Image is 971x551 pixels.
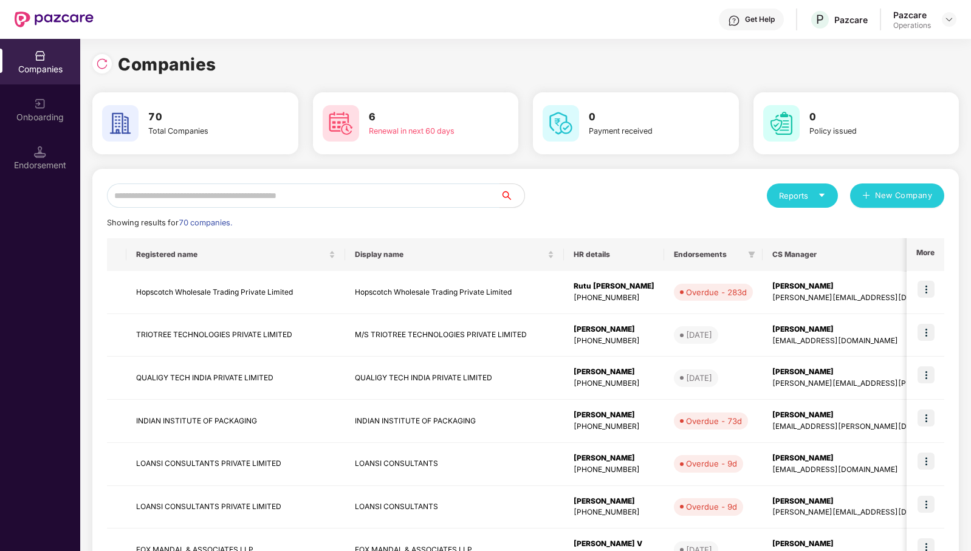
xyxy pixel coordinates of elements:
[809,125,914,137] div: Policy issued
[589,125,693,137] div: Payment received
[574,324,654,335] div: [PERSON_NAME]
[499,183,525,208] button: search
[148,109,253,125] h3: 70
[574,464,654,476] div: [PHONE_NUMBER]
[96,58,108,70] img: svg+xml;base64,PHN2ZyBpZD0iUmVsb2FkLTMyeDMyIiB4bWxucz0iaHR0cDovL3d3dy53My5vcmcvMjAwMC9zdmciIHdpZH...
[834,14,868,26] div: Pazcare
[763,105,800,142] img: svg+xml;base64,PHN2ZyB4bWxucz0iaHR0cDovL3d3dy53My5vcmcvMjAwMC9zdmciIHdpZHRoPSI2MCIgaGVpZ2h0PSI2MC...
[126,443,345,486] td: LOANSI CONSULTANTS PRIVATE LIMITED
[126,314,345,357] td: TRIOTREE TECHNOLOGIES PRIVATE LIMITED
[686,457,737,470] div: Overdue - 9d
[179,218,232,227] span: 70 companies.
[102,105,139,142] img: svg+xml;base64,PHN2ZyB4bWxucz0iaHR0cDovL3d3dy53My5vcmcvMjAwMC9zdmciIHdpZHRoPSI2MCIgaGVpZ2h0PSI2MC...
[564,238,664,271] th: HR details
[746,247,758,262] span: filter
[686,415,742,427] div: Overdue - 73d
[345,314,564,357] td: M/S TRIOTREE TECHNOLOGIES PRIVATE LIMITED
[107,218,232,227] span: Showing results for
[918,324,935,341] img: icon
[574,507,654,518] div: [PHONE_NUMBER]
[816,12,824,27] span: P
[574,453,654,464] div: [PERSON_NAME]
[345,486,564,529] td: LOANSI CONSULTANTS
[728,15,740,27] img: svg+xml;base64,PHN2ZyBpZD0iSGVscC0zMngzMiIgeG1sbnM9Imh0dHA6Ly93d3cudzMub3JnLzIwMDAvc3ZnIiB3aWR0aD...
[574,366,654,378] div: [PERSON_NAME]
[779,190,826,202] div: Reports
[118,51,216,78] h1: Companies
[345,238,564,271] th: Display name
[574,281,654,292] div: Rutu [PERSON_NAME]
[918,496,935,513] img: icon
[126,400,345,443] td: INDIAN INSTITUTE OF PACKAGING
[34,50,46,62] img: svg+xml;base64,PHN2ZyBpZD0iQ29tcGFuaWVzIiB4bWxucz0iaHR0cDovL3d3dy53My5vcmcvMjAwMC9zdmciIHdpZHRoPS...
[686,372,712,384] div: [DATE]
[323,105,359,142] img: svg+xml;base64,PHN2ZyB4bWxucz0iaHR0cDovL3d3dy53My5vcmcvMjAwMC9zdmciIHdpZHRoPSI2MCIgaGVpZ2h0PSI2MC...
[686,286,747,298] div: Overdue - 283d
[126,238,345,271] th: Registered name
[862,191,870,201] span: plus
[574,292,654,304] div: [PHONE_NUMBER]
[499,191,524,200] span: search
[574,378,654,389] div: [PHONE_NUMBER]
[686,329,712,341] div: [DATE]
[893,21,931,30] div: Operations
[574,409,654,421] div: [PERSON_NAME]
[574,538,654,550] div: [PERSON_NAME] V
[345,271,564,314] td: Hopscotch Wholesale Trading Private Limited
[918,281,935,298] img: icon
[589,109,693,125] h3: 0
[574,421,654,433] div: [PHONE_NUMBER]
[345,443,564,486] td: LOANSI CONSULTANTS
[136,250,326,259] span: Registered name
[918,409,935,426] img: icon
[918,453,935,470] img: icon
[345,400,564,443] td: INDIAN INSTITUTE OF PACKAGING
[745,15,775,24] div: Get Help
[369,125,473,137] div: Renewal in next 60 days
[674,250,743,259] span: Endorsements
[543,105,579,142] img: svg+xml;base64,PHN2ZyB4bWxucz0iaHR0cDovL3d3dy53My5vcmcvMjAwMC9zdmciIHdpZHRoPSI2MCIgaGVpZ2h0PSI2MC...
[355,250,545,259] span: Display name
[893,9,931,21] div: Pazcare
[345,357,564,400] td: QUALIGY TECH INDIA PRIVATE LIMITED
[574,335,654,347] div: [PHONE_NUMBER]
[34,146,46,158] img: svg+xml;base64,PHN2ZyB3aWR0aD0iMTQuNSIgaGVpZ2h0PSIxNC41IiB2aWV3Qm94PSIwIDAgMTYgMTYiIGZpbGw9Im5vbm...
[369,109,473,125] h3: 6
[686,501,737,513] div: Overdue - 9d
[809,109,914,125] h3: 0
[907,238,944,271] th: More
[818,191,826,199] span: caret-down
[34,98,46,110] img: svg+xml;base64,PHN2ZyB3aWR0aD0iMjAiIGhlaWdodD0iMjAiIHZpZXdCb3g9IjAgMCAyMCAyMCIgZmlsbD0ibm9uZSIgeG...
[15,12,94,27] img: New Pazcare Logo
[748,251,755,258] span: filter
[126,271,345,314] td: Hopscotch Wholesale Trading Private Limited
[944,15,954,24] img: svg+xml;base64,PHN2ZyBpZD0iRHJvcGRvd24tMzJ4MzIiIHhtbG5zPSJodHRwOi8vd3d3LnczLm9yZy8yMDAwL3N2ZyIgd2...
[850,183,944,208] button: plusNew Company
[126,357,345,400] td: QUALIGY TECH INDIA PRIVATE LIMITED
[875,190,933,202] span: New Company
[918,366,935,383] img: icon
[574,496,654,507] div: [PERSON_NAME]
[148,125,253,137] div: Total Companies
[126,486,345,529] td: LOANSI CONSULTANTS PRIVATE LIMITED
